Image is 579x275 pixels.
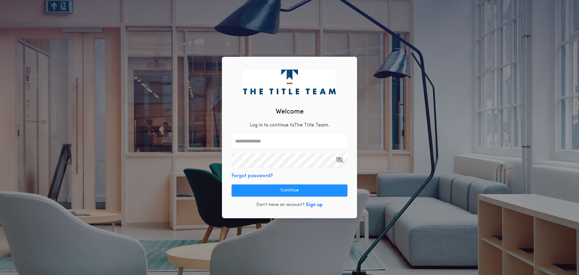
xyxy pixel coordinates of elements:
[306,201,323,209] button: Sign up
[250,122,329,129] p: Log in to continue to The Title Team .
[232,172,273,180] button: Forgot password?
[232,184,347,197] button: Continue
[256,202,305,208] p: Don't have an account?
[276,107,304,117] h2: Welcome
[243,69,336,94] img: logo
